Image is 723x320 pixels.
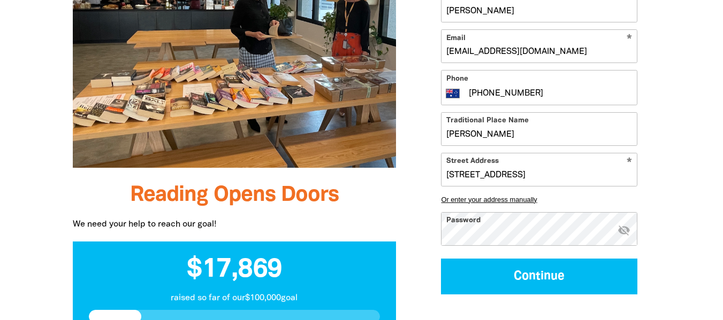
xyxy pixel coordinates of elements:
button: Continue [441,259,637,294]
span: Reading Opens Doors [130,185,339,205]
button: visibility_off [618,223,630,238]
i: Hide password [618,223,630,236]
p: We need your help to reach our goal! [73,218,397,231]
p: raised so far of our $100,000 goal [73,292,397,305]
button: Or enter your address manually [441,196,637,204]
span: $17,869 [187,257,282,282]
